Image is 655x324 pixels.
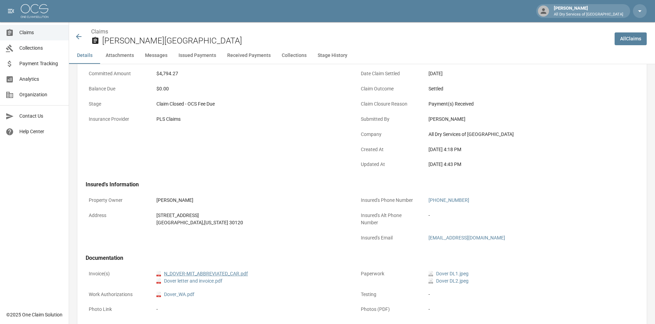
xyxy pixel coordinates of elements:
button: Collections [276,47,312,64]
p: Updated At [358,158,420,171]
span: Collections [19,45,63,52]
a: [PHONE_NUMBER] [428,197,469,203]
span: Claims [19,29,63,36]
p: Insured's Email [358,231,420,245]
nav: breadcrumb [91,28,609,36]
span: Payment Tracking [19,60,63,67]
p: Photo Link [86,303,148,316]
h4: Insured's Information [86,181,622,188]
p: Claim Closure Reason [358,97,420,111]
div: [DATE] 4:18 PM [428,146,618,153]
div: anchor tabs [69,47,655,64]
div: - [428,306,618,313]
p: All Dry Services of [GEOGRAPHIC_DATA] [554,12,623,18]
div: [DATE] 4:43 PM [428,161,618,168]
button: Attachments [100,47,139,64]
div: Claim Closed - OCS Fee Due [156,100,346,108]
p: Photos (PDF) [358,303,420,316]
p: Paperwork [358,267,420,281]
p: Insured's Alt Phone Number [358,209,420,229]
h4: Documentation [86,255,622,262]
div: [GEOGRAPHIC_DATA] , [US_STATE] 30120 [156,219,346,226]
a: AllClaims [615,32,647,45]
p: Balance Due [86,82,148,96]
div: [PERSON_NAME] [428,116,618,123]
button: open drawer [4,4,18,18]
div: © 2025 One Claim Solution [6,311,62,318]
button: Received Payments [222,47,276,64]
div: PLS Claims [156,116,346,123]
span: Analytics [19,76,63,83]
div: [STREET_ADDRESS] [156,212,346,219]
span: Organization [19,91,63,98]
div: Settled [428,85,618,92]
div: Payment(s) Received [428,100,618,108]
p: Property Owner [86,194,148,207]
p: Insurance Provider [86,112,148,126]
span: Contact Us [19,112,63,120]
button: Issued Payments [173,47,222,64]
a: pdfDover letter and invoice.pdf [156,277,222,285]
div: All Dry Services of [GEOGRAPHIC_DATA] [428,131,618,138]
div: $4,794.27 [156,70,346,77]
a: pdfN_DOVER-MIT_ABBREVIATED_CAR.pdf [156,270,248,277]
div: [PERSON_NAME] [156,197,346,204]
div: [DATE] [428,70,618,77]
p: Work Authorizations [86,288,148,301]
div: - [156,306,346,313]
p: Created At [358,143,420,156]
p: Invoice(s) [86,267,148,281]
h2: [PERSON_NAME][GEOGRAPHIC_DATA] [102,36,609,46]
div: $0.00 [156,85,346,92]
p: Submitted By [358,112,420,126]
p: Claim Outcome [358,82,420,96]
p: Testing [358,288,420,301]
p: Committed Amount [86,67,148,80]
p: Stage [86,97,148,111]
img: ocs-logo-white-transparent.png [21,4,48,18]
div: - [428,291,618,298]
a: jpegDover DL1.jpeg [428,270,469,277]
span: Help Center [19,128,63,135]
a: jpegDover DL2.jpeg [428,277,469,285]
a: [EMAIL_ADDRESS][DOMAIN_NAME] [428,235,505,240]
p: Date Claim Settled [358,67,420,80]
a: Claims [91,28,108,35]
button: Stage History [312,47,353,64]
button: Details [69,47,100,64]
p: Address [86,209,148,222]
div: [PERSON_NAME] [551,5,626,17]
a: pdfDover_WA.pdf [156,291,194,298]
div: - [428,212,618,219]
button: Messages [139,47,173,64]
p: Insured's Phone Number [358,194,420,207]
p: Company [358,128,420,141]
